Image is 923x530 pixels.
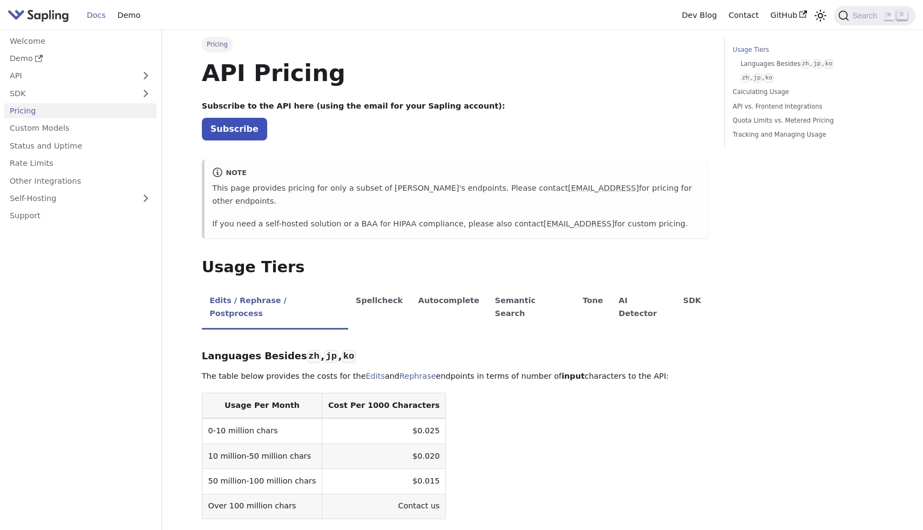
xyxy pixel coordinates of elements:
[813,8,829,23] button: Switch between dark and light mode (currently light mode)
[202,287,348,330] li: Edits / Rephrase / Postprocess
[611,287,676,330] li: AI Detector
[348,287,411,330] li: Spellcheck
[4,68,135,84] a: API
[4,208,157,224] a: Support
[202,102,505,110] strong: Subscribe to the API here (using the email for your Sapling account):
[741,73,750,83] code: zh
[202,258,709,277] h2: Usage Tiers
[212,218,701,231] p: If you need a self-hosted solution or a BAA for HIPAA compliance, please also contact for custom ...
[764,73,773,83] code: ko
[4,191,157,206] a: Self-Hosting
[324,350,338,363] code: jp
[752,73,762,83] code: jp
[733,102,879,112] a: API vs. Frontend Integrations
[410,287,487,330] li: Autocomplete
[800,59,810,69] code: zh
[4,120,157,136] a: Custom Models
[135,68,157,84] button: Expand sidebar category 'API'
[733,116,879,126] a: Quota Limits vs. Metered Pricing
[884,11,894,21] kbd: ⌘
[741,73,876,83] a: zh,jp,ko
[676,7,722,24] a: Dev Blog
[8,8,73,23] a: Sapling.ai
[4,33,157,49] a: Welcome
[202,444,322,468] td: 10 million-50 million chars
[733,130,879,140] a: Tracking and Managing Usage
[733,87,879,97] a: Calculating Usage
[366,372,385,380] a: Edits
[202,418,322,444] td: 0-10 million chars
[733,45,879,55] a: Usage Tiers
[4,173,157,189] a: Other Integrations
[399,372,436,380] a: Rephrase
[849,11,884,20] span: Search
[723,7,765,24] a: Contact
[202,37,709,52] nav: Breadcrumbs
[561,372,585,380] strong: input
[824,59,833,69] code: ko
[4,138,157,153] a: Status and Uptime
[202,469,322,494] td: 50 million-100 million chars
[834,6,915,25] button: Search (Command+K)
[544,219,614,228] a: [EMAIL_ADDRESS]
[4,51,157,66] a: Demo
[4,103,157,119] a: Pricing
[202,118,267,140] a: Subscribe
[202,37,233,52] span: Pricing
[741,59,876,69] a: Languages Besideszh,jp,ko
[675,287,709,330] li: SDK
[112,7,146,24] a: Demo
[322,418,446,444] td: $0.025
[4,85,135,101] a: SDK
[342,350,355,363] code: ko
[764,7,812,24] a: GitHub
[897,10,907,20] kbd: K
[575,287,611,330] li: Tone
[212,182,701,208] p: This page provides pricing for only a subset of [PERSON_NAME]'s endpoints. Please contact for pri...
[487,287,575,330] li: Semantic Search
[322,444,446,468] td: $0.020
[4,156,157,171] a: Rate Limits
[202,370,709,383] p: The table below provides the costs for the and endpoints in terms of number of characters to the ...
[202,393,322,419] th: Usage Per Month
[212,167,701,180] div: note
[322,469,446,494] td: $0.015
[8,8,69,23] img: Sapling.ai
[322,393,446,419] th: Cost Per 1000 Characters
[812,59,822,69] code: jp
[307,350,321,363] code: zh
[202,58,709,88] h1: API Pricing
[135,85,157,101] button: Expand sidebar category 'SDK'
[81,7,112,24] a: Docs
[202,350,709,363] h3: Languages Besides , ,
[322,494,446,519] td: Contact us
[202,494,322,519] td: Over 100 million chars
[568,184,639,192] a: [EMAIL_ADDRESS]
